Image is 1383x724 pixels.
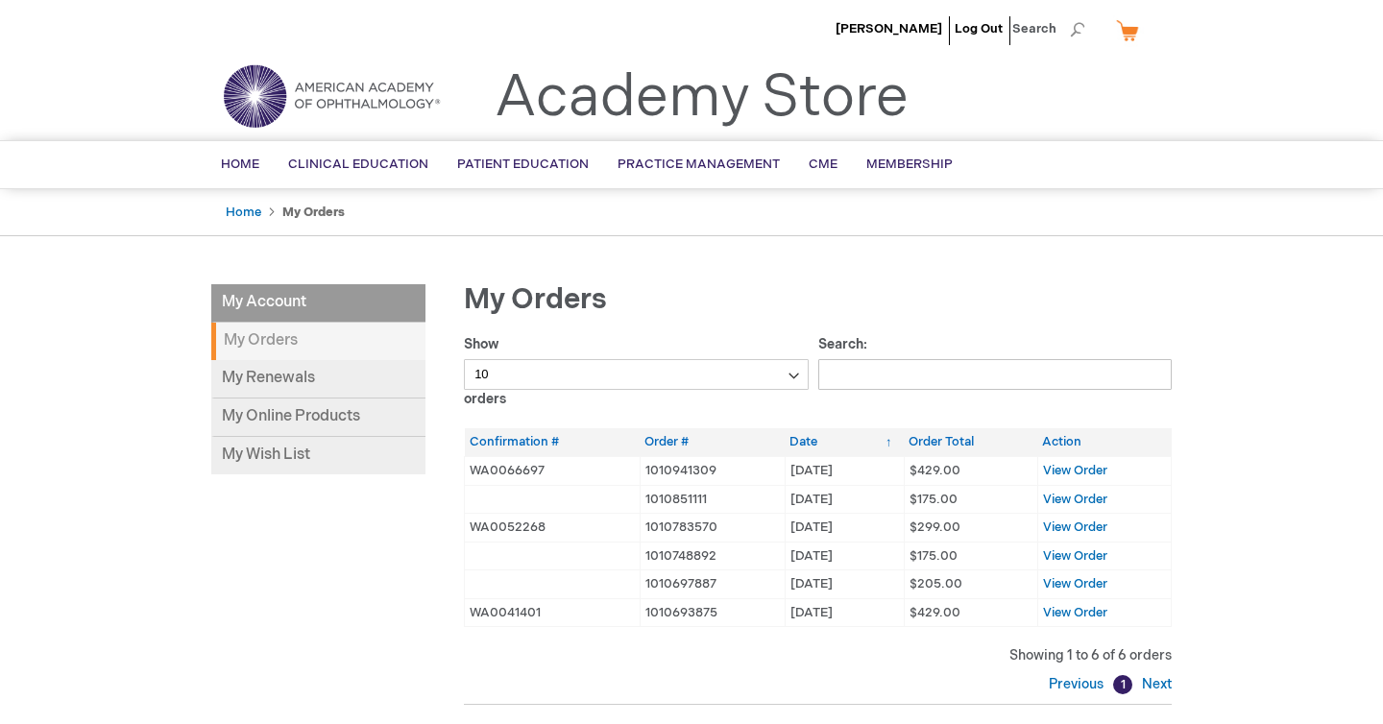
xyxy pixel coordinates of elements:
[282,205,345,220] strong: My Orders
[464,282,607,317] span: My Orders
[910,492,958,507] span: $175.00
[464,646,1172,665] div: Showing 1 to 6 of 6 orders
[640,514,785,543] td: 1010783570
[457,157,589,172] span: Patient Education
[785,456,904,485] td: [DATE]
[464,359,809,390] select: Showorders
[464,336,809,407] label: Show orders
[211,360,425,398] a: My Renewals
[211,437,425,474] a: My Wish List
[785,570,904,599] td: [DATE]
[640,428,785,456] th: Order #: activate to sort column ascending
[809,157,837,172] span: CME
[1043,492,1107,507] a: View Order
[211,323,425,360] strong: My Orders
[910,463,960,478] span: $429.00
[618,157,780,172] span: Practice Management
[904,428,1037,456] th: Order Total: activate to sort column ascending
[1043,463,1107,478] a: View Order
[785,514,904,543] td: [DATE]
[785,598,904,627] td: [DATE]
[221,157,259,172] span: Home
[1137,676,1172,692] a: Next
[465,428,641,456] th: Confirmation #: activate to sort column ascending
[640,570,785,599] td: 1010697887
[785,542,904,570] td: [DATE]
[785,428,904,456] th: Date: activate to sort column ascending
[1043,519,1107,535] a: View Order
[1037,428,1171,456] th: Action: activate to sort column ascending
[640,485,785,514] td: 1010851111
[1043,576,1107,591] a: View Order
[226,205,261,220] a: Home
[288,157,428,172] span: Clinical Education
[1113,675,1132,694] a: 1
[465,598,641,627] td: WA0041401
[818,336,1173,382] label: Search:
[465,456,641,485] td: WA0066697
[1049,676,1108,692] a: Previous
[785,485,904,514] td: [DATE]
[211,398,425,437] a: My Online Products
[465,514,641,543] td: WA0052268
[495,63,909,133] a: Academy Store
[640,456,785,485] td: 1010941309
[1012,10,1085,48] span: Search
[955,21,1003,36] a: Log Out
[910,519,960,535] span: $299.00
[1043,605,1107,620] a: View Order
[910,548,958,564] span: $175.00
[1043,548,1107,564] a: View Order
[640,542,785,570] td: 1010748892
[640,598,785,627] td: 1010693875
[910,576,962,591] span: $205.00
[866,157,953,172] span: Membership
[818,359,1173,390] input: Search:
[836,21,942,36] a: [PERSON_NAME]
[910,605,960,620] span: $429.00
